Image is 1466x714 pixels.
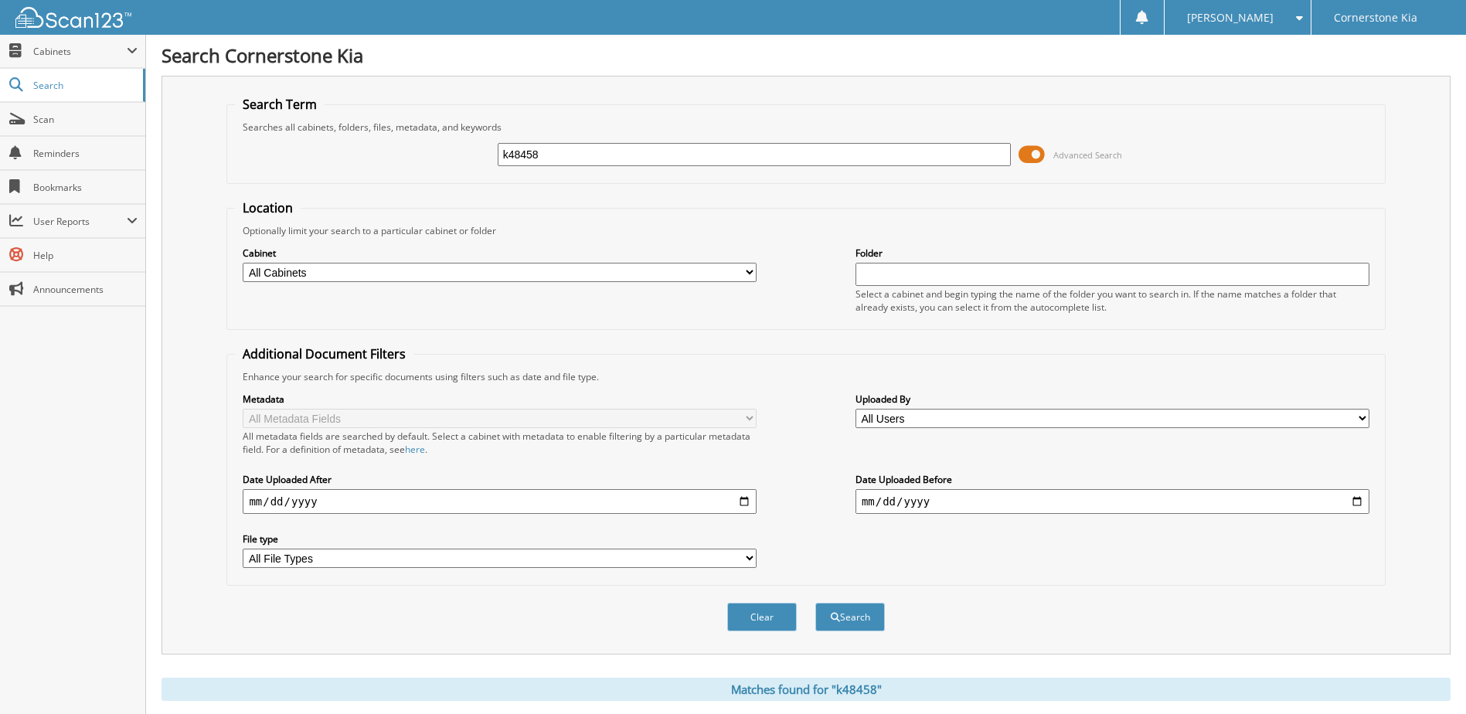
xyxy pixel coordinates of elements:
div: All metadata fields are searched by default. Select a cabinet with metadata to enable filtering b... [243,430,757,456]
span: Cabinets [33,45,127,58]
div: Enhance your search for specific documents using filters such as date and file type. [235,370,1376,383]
span: Cornerstone Kia [1334,13,1417,22]
span: Search [33,79,135,92]
span: Help [33,249,138,262]
div: Optionally limit your search to a particular cabinet or folder [235,224,1376,237]
span: Announcements [33,283,138,296]
label: Date Uploaded After [243,473,757,486]
label: Date Uploaded Before [855,473,1369,486]
a: here [405,443,425,456]
div: Searches all cabinets, folders, files, metadata, and keywords [235,121,1376,134]
label: Folder [855,246,1369,260]
div: Select a cabinet and begin typing the name of the folder you want to search in. If the name match... [855,287,1369,314]
h1: Search Cornerstone Kia [162,42,1451,68]
span: Advanced Search [1053,149,1122,161]
legend: Location [235,199,301,216]
label: File type [243,532,757,546]
span: Bookmarks [33,181,138,194]
input: start [243,489,757,514]
label: Metadata [243,393,757,406]
legend: Additional Document Filters [235,345,413,362]
label: Uploaded By [855,393,1369,406]
span: Scan [33,113,138,126]
span: Reminders [33,147,138,160]
img: scan123-logo-white.svg [15,7,131,28]
button: Search [815,603,885,631]
label: Cabinet [243,246,757,260]
span: [PERSON_NAME] [1187,13,1274,22]
legend: Search Term [235,96,325,113]
span: User Reports [33,215,127,228]
button: Clear [727,603,797,631]
input: end [855,489,1369,514]
div: Matches found for "k48458" [162,678,1451,701]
